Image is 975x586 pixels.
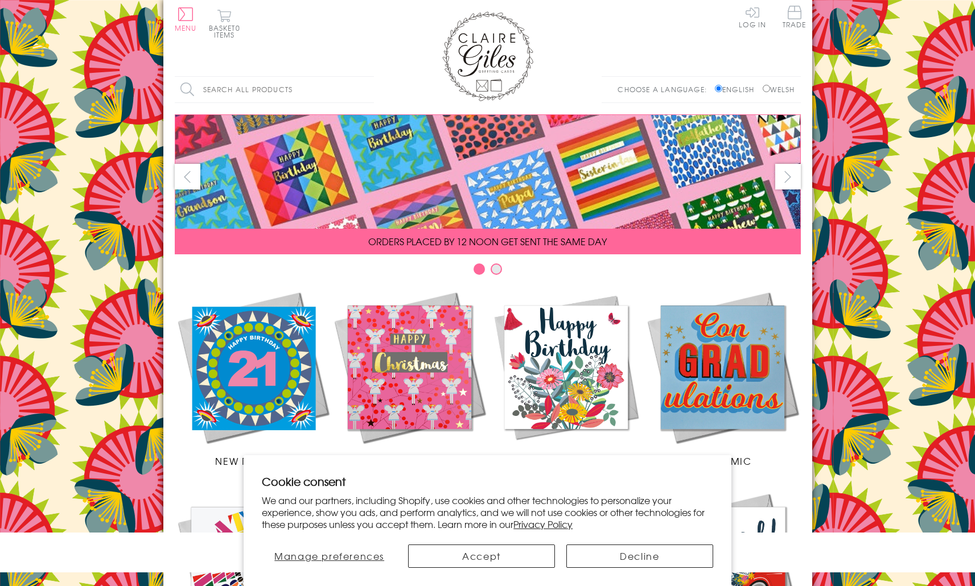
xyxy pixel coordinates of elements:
span: Birthdays [538,454,593,468]
span: Academic [693,454,752,468]
a: Log In [739,6,766,28]
button: prev [175,164,200,189]
span: New Releases [215,454,290,468]
button: Decline [566,544,713,568]
button: Accept [408,544,555,568]
a: Academic [644,289,801,468]
a: Privacy Policy [513,517,573,531]
span: Christmas [380,454,438,468]
span: Trade [783,6,807,28]
a: Trade [783,6,807,30]
label: English [715,84,760,94]
a: Birthdays [488,289,644,468]
span: Menu [175,23,197,33]
button: Menu [175,7,197,31]
button: next [775,164,801,189]
input: Search [363,77,374,102]
a: Christmas [331,289,488,468]
span: Manage preferences [274,549,384,563]
input: Welsh [763,85,770,92]
a: New Releases [175,289,331,468]
button: Carousel Page 2 [491,263,502,275]
label: Welsh [763,84,795,94]
p: Choose a language: [618,84,713,94]
span: 0 items [214,23,240,40]
span: ORDERS PLACED BY 12 NOON GET SENT THE SAME DAY [368,234,607,248]
button: Carousel Page 1 (Current Slide) [474,263,485,275]
img: Claire Giles Greetings Cards [442,11,533,101]
button: Manage preferences [262,544,397,568]
p: We and our partners, including Shopify, use cookies and other technologies to personalize your ex... [262,494,713,530]
div: Carousel Pagination [175,263,801,280]
input: English [715,85,722,92]
button: Basket0 items [209,9,240,38]
input: Search all products [175,77,374,102]
h2: Cookie consent [262,473,713,489]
